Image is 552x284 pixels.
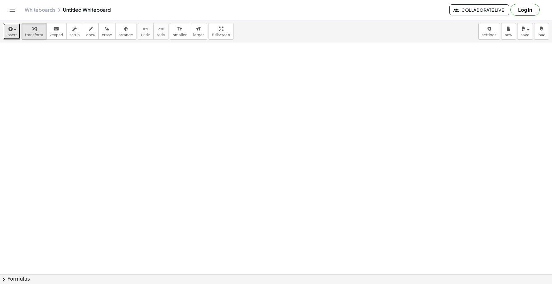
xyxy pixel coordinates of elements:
[138,23,154,40] button: undoundo
[177,25,183,33] i: format_size
[482,33,497,37] span: settings
[46,23,67,40] button: keyboardkeypad
[157,33,165,37] span: redo
[102,33,112,37] span: erase
[66,23,83,40] button: scrub
[86,33,95,37] span: draw
[501,23,516,40] button: new
[449,4,509,15] button: Collaborate Live
[196,25,201,33] i: format_size
[510,4,540,16] button: Log in
[98,23,115,40] button: erase
[6,33,17,37] span: insert
[7,5,17,15] button: Toggle navigation
[505,33,512,37] span: new
[190,23,207,40] button: format_sizelarger
[212,33,230,37] span: fullscreen
[3,23,20,40] button: insert
[538,33,546,37] span: load
[170,23,190,40] button: format_sizesmaller
[141,33,150,37] span: undo
[119,33,133,37] span: arrange
[173,33,187,37] span: smaller
[455,7,504,13] span: Collaborate Live
[534,23,549,40] button: load
[521,33,529,37] span: save
[517,23,533,40] button: save
[153,23,168,40] button: redoredo
[83,23,99,40] button: draw
[53,25,59,33] i: keyboard
[25,7,55,13] a: Whiteboards
[158,25,164,33] i: redo
[209,23,233,40] button: fullscreen
[25,33,43,37] span: transform
[143,25,148,33] i: undo
[193,33,204,37] span: larger
[478,23,500,40] button: settings
[115,23,136,40] button: arrange
[22,23,47,40] button: transform
[50,33,63,37] span: keypad
[70,33,80,37] span: scrub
